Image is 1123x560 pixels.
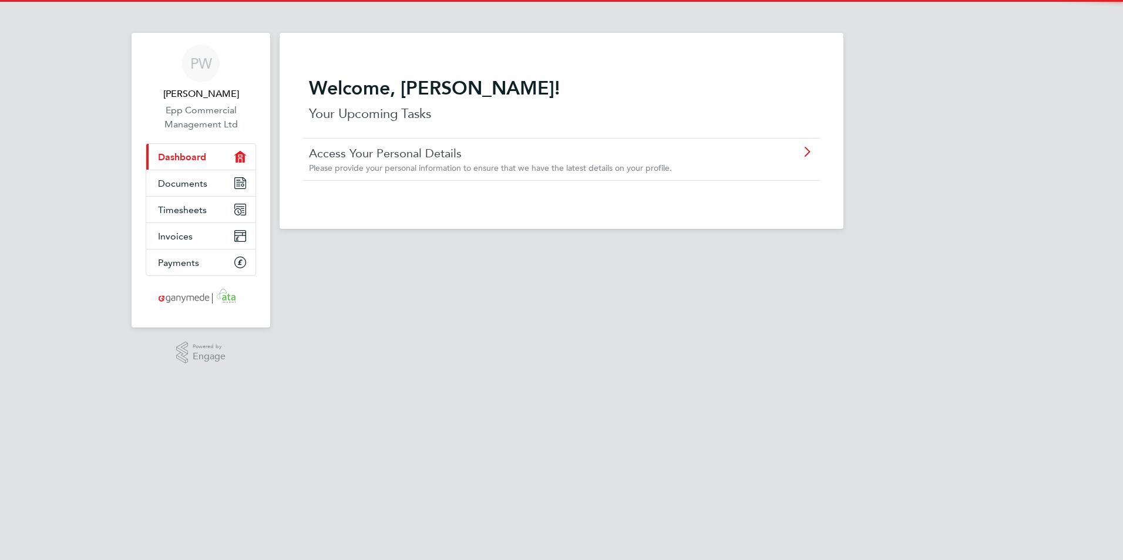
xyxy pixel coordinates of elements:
[158,151,206,163] span: Dashboard
[309,76,814,100] h2: Welcome, [PERSON_NAME]!
[158,204,207,215] span: Timesheets
[146,170,255,196] a: Documents
[193,352,226,362] span: Engage
[146,288,256,306] a: Go to home page
[146,144,255,170] a: Dashboard
[158,257,199,268] span: Payments
[309,163,672,173] span: Please provide your personal information to ensure that we have the latest details on your profile.
[158,178,207,189] span: Documents
[176,342,226,364] a: Powered byEngage
[309,104,814,123] p: Your Upcoming Tasks
[155,288,247,306] img: ganymedesolutions-logo-retina.png
[146,249,255,275] a: Payments
[146,197,255,222] a: Timesheets
[146,45,256,101] a: PW[PERSON_NAME]
[146,103,256,131] a: Epp Commercial Management Ltd
[158,231,193,242] span: Invoices
[132,33,270,328] nav: Main navigation
[193,342,226,352] span: Powered by
[309,146,748,161] a: Access Your Personal Details
[146,87,256,101] span: Phil Waddington
[146,223,255,249] a: Invoices
[190,56,212,71] span: PW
